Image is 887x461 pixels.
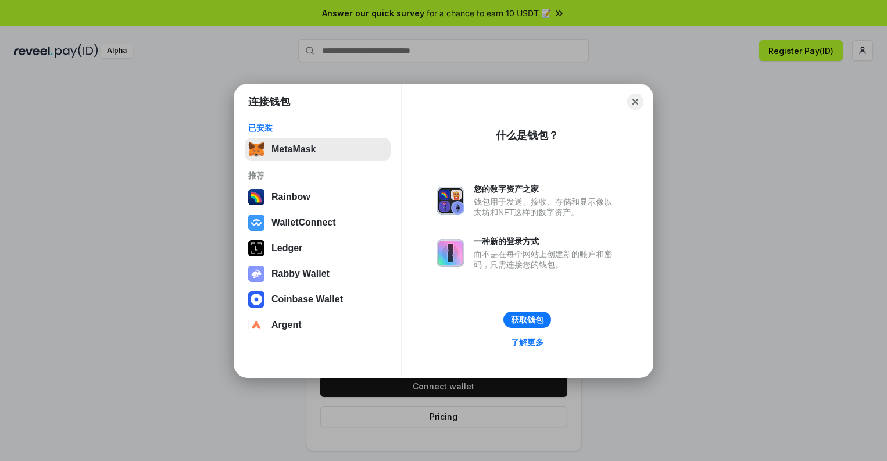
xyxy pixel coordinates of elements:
button: Close [627,94,643,110]
img: svg+xml,%3Csvg%20fill%3D%22none%22%20height%3D%2233%22%20viewBox%3D%220%200%2035%2033%22%20width%... [248,141,264,158]
div: Coinbase Wallet [271,294,343,305]
div: Argent [271,320,302,330]
img: svg+xml,%3Csvg%20width%3D%2228%22%20height%3D%2228%22%20viewBox%3D%220%200%2028%2028%22%20fill%3D... [248,317,264,333]
img: svg+xml,%3Csvg%20width%3D%22120%22%20height%3D%22120%22%20viewBox%3D%220%200%20120%20120%22%20fil... [248,189,264,205]
div: 获取钱包 [511,315,543,325]
div: WalletConnect [271,217,336,228]
a: 了解更多 [504,335,550,350]
div: 已安装 [248,123,387,133]
button: Rabby Wallet [245,262,391,285]
button: Argent [245,313,391,337]
div: Rainbow [271,192,310,202]
img: svg+xml,%3Csvg%20width%3D%2228%22%20height%3D%2228%22%20viewBox%3D%220%200%2028%2028%22%20fill%3D... [248,291,264,308]
div: Rabby Wallet [271,269,330,279]
div: MetaMask [271,144,316,155]
img: svg+xml,%3Csvg%20xmlns%3D%22http%3A%2F%2Fwww.w3.org%2F2000%2Fsvg%22%20fill%3D%22none%22%20viewBox... [437,239,464,267]
div: 什么是钱包？ [496,128,559,142]
div: 推荐 [248,170,387,181]
button: MetaMask [245,138,391,161]
img: svg+xml,%3Csvg%20xmlns%3D%22http%3A%2F%2Fwww.w3.org%2F2000%2Fsvg%22%20width%3D%2228%22%20height%3... [248,240,264,256]
button: WalletConnect [245,211,391,234]
button: Ledger [245,237,391,260]
div: Ledger [271,243,302,253]
img: svg+xml,%3Csvg%20xmlns%3D%22http%3A%2F%2Fwww.w3.org%2F2000%2Fsvg%22%20fill%3D%22none%22%20viewBox... [437,187,464,215]
img: svg+xml,%3Csvg%20xmlns%3D%22http%3A%2F%2Fwww.w3.org%2F2000%2Fsvg%22%20fill%3D%22none%22%20viewBox... [248,266,264,282]
h1: 连接钱包 [248,95,290,109]
div: 一种新的登录方式 [474,236,618,246]
div: 您的数字资产之家 [474,184,618,194]
div: 钱包用于发送、接收、存储和显示像以太坊和NFT这样的数字资产。 [474,196,618,217]
button: Rainbow [245,185,391,209]
button: 获取钱包 [503,312,551,328]
button: Coinbase Wallet [245,288,391,311]
div: 而不是在每个网站上创建新的账户和密码，只需连接您的钱包。 [474,249,618,270]
div: 了解更多 [511,337,543,348]
img: svg+xml,%3Csvg%20width%3D%2228%22%20height%3D%2228%22%20viewBox%3D%220%200%2028%2028%22%20fill%3D... [248,215,264,231]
